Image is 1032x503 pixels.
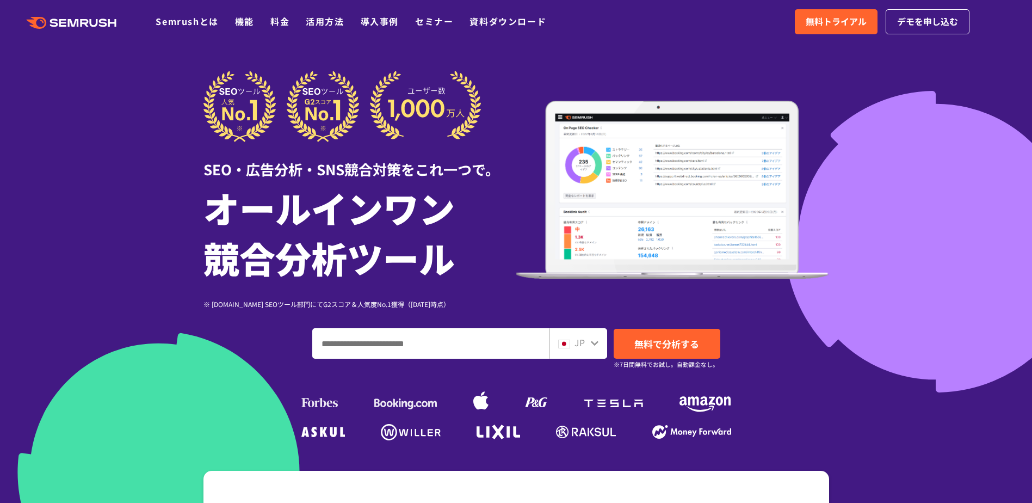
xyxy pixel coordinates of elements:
[614,359,719,370] small: ※7日間無料でお試し。自動課金なし。
[203,142,516,180] div: SEO・広告分析・SNS競合対策をこれ一つで。
[614,329,720,359] a: 無料で分析する
[574,336,585,349] span: JP
[886,9,969,34] a: デモを申し込む
[203,299,516,309] div: ※ [DOMAIN_NAME] SEOツール部門にてG2スコア＆人気度No.1獲得（[DATE]時点）
[795,9,877,34] a: 無料トライアル
[469,15,546,28] a: 資料ダウンロード
[270,15,289,28] a: 料金
[806,15,867,29] span: 無料トライアル
[634,337,699,351] span: 無料で分析する
[306,15,344,28] a: 活用方法
[361,15,399,28] a: 導入事例
[203,182,516,283] h1: オールインワン 競合分析ツール
[897,15,958,29] span: デモを申し込む
[235,15,254,28] a: 機能
[415,15,453,28] a: セミナー
[156,15,218,28] a: Semrushとは
[313,329,548,358] input: ドメイン、キーワードまたはURLを入力してください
